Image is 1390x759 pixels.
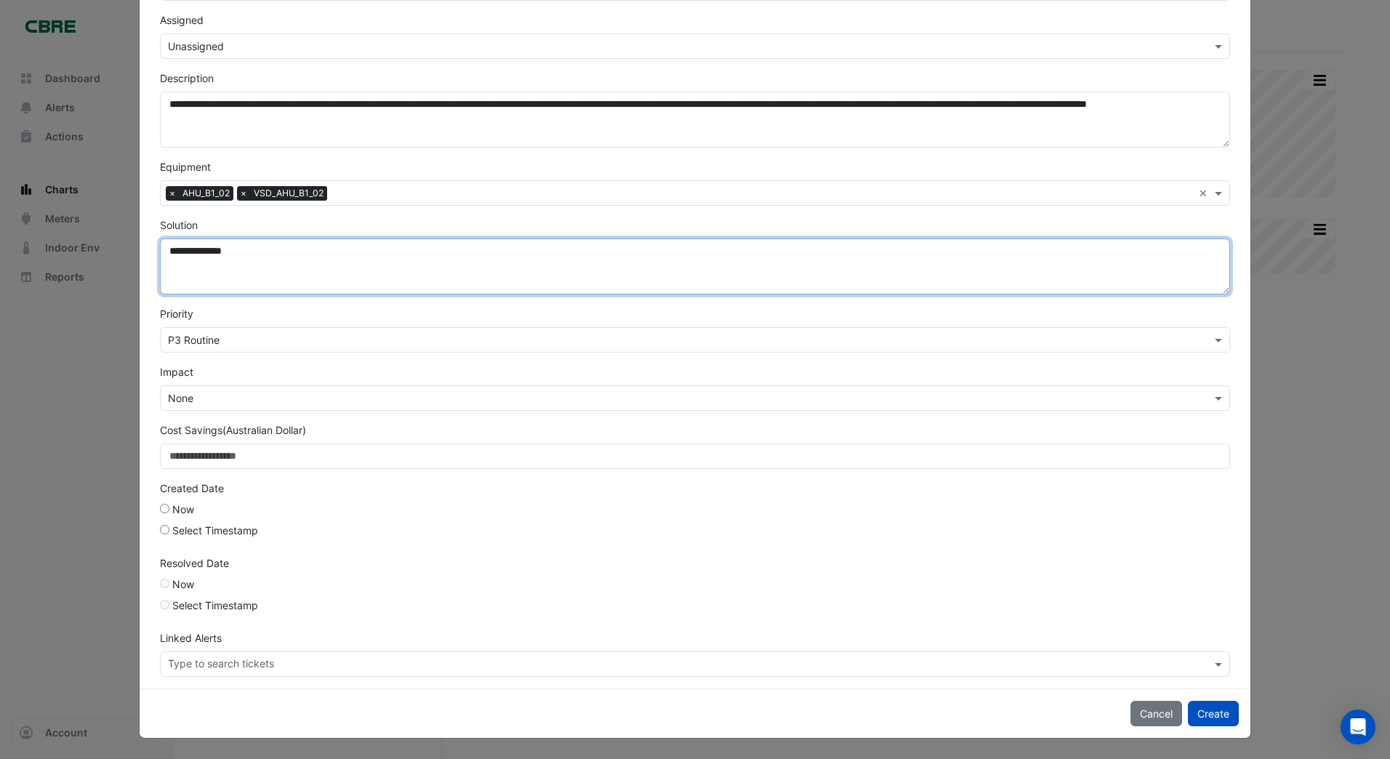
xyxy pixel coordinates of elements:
button: Cancel [1130,701,1182,726]
label: Description [160,71,214,86]
label: Equipment [160,159,211,174]
label: Select Timestamp [172,523,258,538]
label: Resolved Date [160,555,229,571]
span: × [166,186,179,201]
label: Now [172,502,194,517]
div: Open Intercom Messenger [1341,710,1375,744]
button: Create [1188,701,1239,726]
label: Impact [160,364,193,379]
label: Cost Savings (Australian Dollar) [160,422,306,438]
label: Priority [160,306,193,321]
label: Linked Alerts [160,630,222,646]
span: AHU_B1_02 [179,186,233,201]
label: Select Timestamp [172,598,258,613]
label: Solution [160,217,198,233]
span: Clear [1199,185,1211,201]
span: × [237,186,250,201]
span: VSD_AHU_B1_02 [250,186,327,201]
label: Assigned [160,12,204,28]
label: Now [172,577,194,592]
label: Created Date [160,481,224,496]
div: Type to search tickets [166,656,274,675]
